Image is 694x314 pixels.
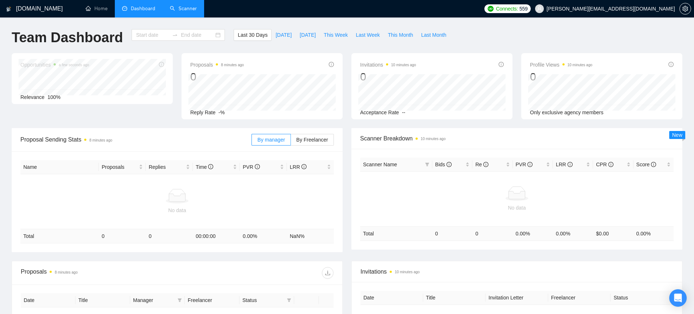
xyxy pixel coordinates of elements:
[238,31,268,39] span: Last 30 Days
[668,62,674,67] span: info-circle
[133,296,175,304] span: Manager
[243,164,260,170] span: PVR
[178,298,182,302] span: filter
[146,229,193,243] td: 0
[208,164,213,169] span: info-circle
[608,162,613,167] span: info-circle
[636,162,656,167] span: Score
[99,229,146,243] td: 0
[475,162,488,167] span: Re
[47,94,61,100] span: 100%
[255,164,260,169] span: info-circle
[23,206,331,214] div: No data
[496,5,518,13] span: Connects:
[360,110,399,115] span: Acceptance Rate
[287,298,291,302] span: filter
[322,270,333,276] span: download
[516,162,533,167] span: PVR
[185,293,239,307] th: Freelancer
[483,162,488,167] span: info-circle
[360,267,673,276] span: Invitations
[360,70,416,84] div: 0
[20,94,44,100] span: Relevance
[421,137,445,141] time: 10 minutes ago
[530,70,592,84] div: 0
[527,162,533,167] span: info-circle
[234,29,272,41] button: Last 30 Days
[12,29,123,46] h1: Team Dashboard
[146,160,193,174] th: Replies
[172,32,178,38] span: swap-right
[20,160,99,174] th: Name
[388,31,413,39] span: This Month
[21,293,75,307] th: Date
[651,162,656,167] span: info-circle
[221,63,244,67] time: 8 minutes ago
[320,29,352,41] button: This Week
[423,291,486,305] th: Title
[102,163,137,171] span: Proposals
[679,6,691,12] a: setting
[176,295,183,306] span: filter
[447,162,452,167] span: info-circle
[131,5,155,12] span: Dashboard
[611,291,673,305] th: Status
[363,204,671,212] div: No data
[680,6,691,12] span: setting
[329,62,334,67] span: info-circle
[196,164,213,170] span: Time
[190,60,244,69] span: Proposals
[242,296,284,304] span: Status
[172,32,178,38] span: to
[149,163,184,171] span: Replies
[360,134,674,143] span: Scanner Breakdown
[193,229,240,243] td: 00:00:00
[20,135,252,144] span: Proposal Sending Stats
[20,229,99,243] td: Total
[272,29,296,41] button: [DATE]
[300,31,316,39] span: [DATE]
[86,5,108,12] a: homeHome
[486,291,548,305] th: Invitation Letter
[391,63,416,67] time: 10 minutes ago
[435,162,452,167] span: Bids
[679,3,691,15] button: setting
[296,137,328,143] span: By Freelancer
[6,3,11,15] img: logo
[287,229,334,243] td: NaN %
[417,29,450,41] button: Last Month
[257,137,285,143] span: By manager
[360,226,432,241] td: Total
[499,62,504,67] span: info-circle
[170,5,197,12] a: searchScanner
[537,6,542,11] span: user
[130,293,185,307] th: Manager
[21,267,177,279] div: Proposals
[122,6,127,11] span: dashboard
[556,162,573,167] span: LRR
[513,226,553,241] td: 0.00 %
[421,31,446,39] span: Last Month
[352,29,384,41] button: Last Week
[89,138,112,142] time: 8 minutes ago
[596,162,613,167] span: CPR
[322,267,334,279] button: download
[568,162,573,167] span: info-circle
[190,110,215,115] span: Reply Rate
[240,229,287,243] td: 0.00 %
[296,29,320,41] button: [DATE]
[360,291,423,305] th: Date
[290,164,307,170] span: LRR
[218,110,225,115] span: -%
[519,5,527,13] span: 559
[432,226,472,241] td: 0
[633,226,674,241] td: 0.00 %
[669,289,687,307] div: Open Intercom Messenger
[472,226,512,241] td: 0
[136,31,169,39] input: Start date
[672,132,682,138] span: New
[530,60,592,69] span: Profile Views
[424,159,431,170] span: filter
[324,31,348,39] span: This Week
[384,29,417,41] button: This Month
